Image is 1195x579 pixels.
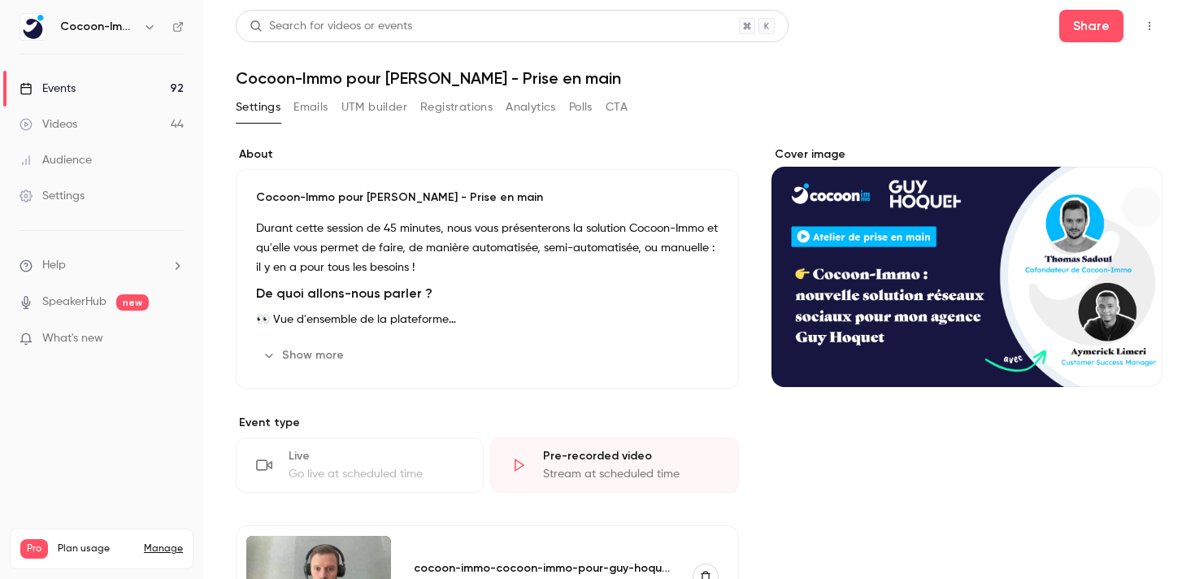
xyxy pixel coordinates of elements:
section: Cover image [771,146,1162,387]
a: Manage [144,542,183,555]
button: Emails [293,94,328,120]
span: Pro [20,539,48,559]
iframe: Noticeable Trigger [164,332,184,346]
button: Polls [569,94,593,120]
h2: De quoi allons-nous parler ? [256,284,719,303]
div: Pre-recorded video [543,448,718,464]
div: Live [289,448,463,464]
img: Cocoon-Immo [20,14,46,40]
div: Events [20,81,76,97]
div: LiveGo live at scheduled time [236,438,484,493]
p: 👀 Vue d'ensemble de la plateforme [256,310,719,329]
div: Search for videos or events [250,18,412,35]
p: Event type [236,415,739,431]
h6: Cocoon-Immo [60,19,137,35]
div: Settings [20,188,85,204]
div: Go live at scheduled time [289,466,463,482]
span: Help [42,257,66,274]
div: Videos [20,116,77,133]
p: Durant cette session de 45 minutes, nous vous présenterons la solution Cocoon-Immo et qu'elle vou... [256,219,719,277]
a: SpeakerHub [42,294,106,311]
div: Pre-recorded videoStream at scheduled time [490,438,738,493]
button: Analytics [506,94,556,120]
span: Plan usage [58,542,134,555]
span: new [116,294,149,311]
div: Audience [20,152,92,168]
span: What's new [42,330,103,347]
label: About [236,146,739,163]
label: Cover image [771,146,1162,163]
h1: Cocoon-Immo pour [PERSON_NAME] - Prise en main [236,68,1162,88]
button: UTM builder [341,94,407,120]
div: Stream at scheduled time [543,466,718,482]
button: CTA [606,94,628,120]
button: Show more [256,342,354,368]
div: cocoon-immo-cocoon-immo-pour-guy-hoquet-prise-en-main-e2959571.mp4 [414,559,673,577]
button: Share [1059,10,1123,42]
button: Registrations [420,94,493,120]
p: Cocoon-Immo pour [PERSON_NAME] - Prise en main [256,189,719,206]
li: help-dropdown-opener [20,257,184,274]
button: Settings [236,94,280,120]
